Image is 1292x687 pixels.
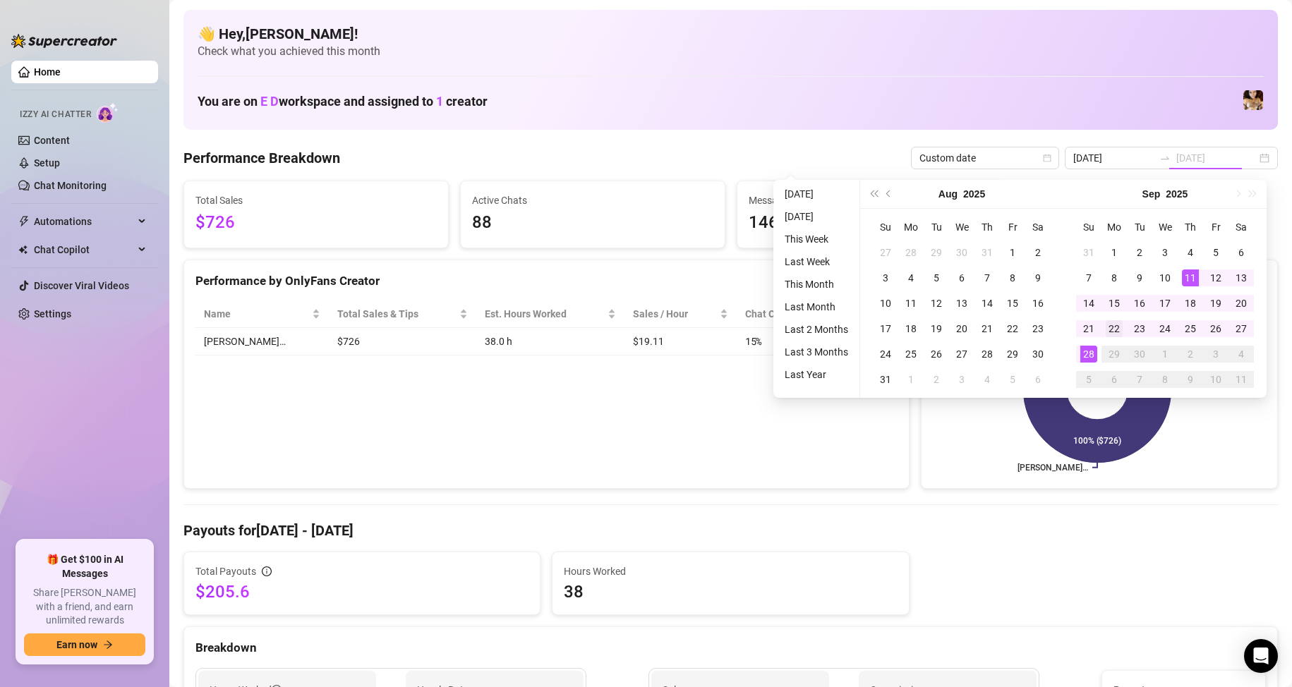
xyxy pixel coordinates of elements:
[1159,152,1171,164] span: swap-right
[1080,244,1097,261] div: 31
[902,295,919,312] div: 11
[928,346,945,363] div: 26
[979,269,996,286] div: 7
[34,180,107,191] a: Chat Monitoring
[953,346,970,363] div: 27
[1127,316,1152,341] td: 2025-09-23
[1101,341,1127,367] td: 2025-09-29
[1203,316,1228,341] td: 2025-09-26
[974,291,1000,316] td: 2025-08-14
[1076,367,1101,392] td: 2025-10-05
[1030,371,1046,388] div: 6
[919,147,1051,169] span: Custom date
[1131,320,1148,337] div: 23
[1176,150,1257,166] input: End date
[974,341,1000,367] td: 2025-08-28
[1080,346,1097,363] div: 28
[898,240,924,265] td: 2025-07-28
[204,306,309,322] span: Name
[1030,244,1046,261] div: 2
[1243,90,1263,110] img: vixie
[34,308,71,320] a: Settings
[1233,320,1250,337] div: 27
[949,265,974,291] td: 2025-08-06
[1080,269,1097,286] div: 7
[924,341,949,367] td: 2025-08-26
[472,209,713,236] span: 88
[1030,269,1046,286] div: 9
[924,291,949,316] td: 2025-08-12
[1182,244,1199,261] div: 4
[1233,244,1250,261] div: 6
[902,371,919,388] div: 1
[949,291,974,316] td: 2025-08-13
[979,244,996,261] div: 31
[779,276,854,293] li: This Month
[1004,269,1021,286] div: 8
[902,244,919,261] div: 28
[564,580,897,603] span: 38
[1157,320,1173,337] div: 24
[877,295,894,312] div: 10
[1025,316,1051,341] td: 2025-08-23
[873,367,898,392] td: 2025-08-31
[183,521,1278,540] h4: Payouts for [DATE] - [DATE]
[1004,371,1021,388] div: 5
[24,633,145,656] button: Earn nowarrow-right
[1152,341,1178,367] td: 2025-10-01
[337,306,457,322] span: Total Sales & Tips
[1127,240,1152,265] td: 2025-09-02
[1152,240,1178,265] td: 2025-09-03
[898,291,924,316] td: 2025-08-11
[624,328,737,355] td: $19.11
[1025,265,1051,291] td: 2025-08-09
[902,320,919,337] div: 18
[476,328,624,355] td: 38.0 h
[1131,269,1148,286] div: 9
[24,586,145,628] span: Share [PERSON_NAME] with a friend, and earn unlimited rewards
[1233,269,1250,286] div: 13
[928,320,945,337] div: 19
[779,186,854,202] li: [DATE]
[779,298,854,315] li: Last Month
[1127,265,1152,291] td: 2025-09-09
[34,210,134,233] span: Automations
[1228,341,1254,367] td: 2025-10-04
[1076,316,1101,341] td: 2025-09-21
[1000,341,1025,367] td: 2025-08-29
[1178,240,1203,265] td: 2025-09-04
[938,180,958,208] button: Choose a month
[963,180,985,208] button: Choose a year
[1152,316,1178,341] td: 2025-09-24
[1076,214,1101,240] th: Su
[898,214,924,240] th: Mo
[18,216,30,227] span: thunderbolt
[34,238,134,261] span: Chat Copilot
[195,300,329,328] th: Name
[902,269,919,286] div: 4
[873,265,898,291] td: 2025-08-03
[898,341,924,367] td: 2025-08-25
[329,328,476,355] td: $726
[1000,291,1025,316] td: 2025-08-15
[1207,371,1224,388] div: 10
[1207,295,1224,312] div: 19
[898,316,924,341] td: 2025-08-18
[1228,240,1254,265] td: 2025-09-06
[949,367,974,392] td: 2025-09-03
[1228,291,1254,316] td: 2025-09-20
[103,640,113,650] span: arrow-right
[195,638,1266,657] div: Breakdown
[1233,371,1250,388] div: 11
[1004,244,1021,261] div: 1
[974,367,1000,392] td: 2025-09-04
[924,265,949,291] td: 2025-08-05
[873,291,898,316] td: 2025-08-10
[1004,295,1021,312] div: 15
[873,240,898,265] td: 2025-07-27
[898,367,924,392] td: 2025-09-01
[779,208,854,225] li: [DATE]
[1000,367,1025,392] td: 2025-09-05
[1076,265,1101,291] td: 2025-09-07
[1000,240,1025,265] td: 2025-08-01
